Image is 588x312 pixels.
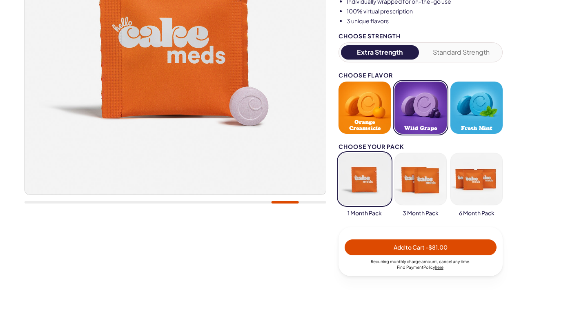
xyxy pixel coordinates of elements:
span: 6 Month Pack [459,209,494,217]
button: Add to Cart -$81.00 [345,239,497,255]
div: Choose Flavor [339,72,503,78]
span: Find Payment [397,265,423,270]
button: Standard Strength [423,45,501,60]
span: Wild Grape [404,125,437,131]
span: 3 Month Pack [403,209,439,217]
span: Fresh Mint [461,125,492,131]
div: Choose Strength [339,33,503,39]
span: Orange Creamsicle [341,119,388,131]
div: Recurring monthly charge amount , cancel any time. Policy . [345,259,497,270]
div: Choose your pack [339,144,503,150]
a: here [435,265,443,270]
li: 3 unique flavors [347,17,563,25]
span: 1 Month Pack [347,209,382,217]
li: 100% virtual prescription [347,7,563,15]
span: - $81.00 [425,243,448,251]
button: Extra Strength [341,45,419,60]
span: Add to Cart [394,243,448,251]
